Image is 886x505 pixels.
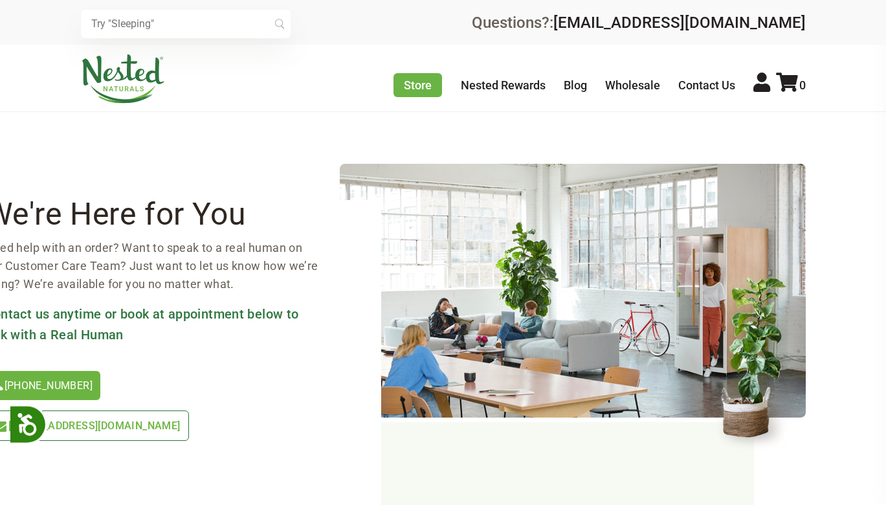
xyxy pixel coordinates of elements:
[472,15,806,30] div: Questions?:
[8,420,181,432] span: [EMAIL_ADDRESS][DOMAIN_NAME]
[553,14,806,32] a: [EMAIL_ADDRESS][DOMAIN_NAME]
[340,164,806,418] img: contact-header.png
[710,261,806,454] img: contact-header-flower.png
[461,78,546,92] a: Nested Rewards
[81,10,291,38] input: Try "Sleeping"
[799,78,806,92] span: 0
[81,54,165,104] img: Nested Naturals
[678,78,735,92] a: Contact Us
[564,78,587,92] a: Blog
[776,78,806,92] a: 0
[393,73,442,97] a: Store
[605,78,660,92] a: Wholesale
